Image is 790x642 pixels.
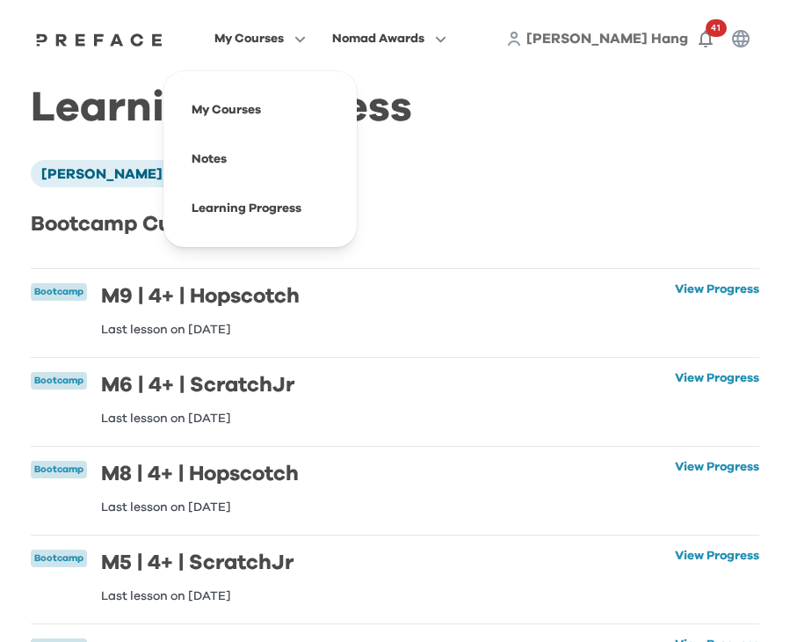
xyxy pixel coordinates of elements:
a: View Progress [675,461,759,514]
p: Bootcamp [34,285,83,300]
a: Preface Logo [32,32,167,46]
a: View Progress [675,372,759,425]
button: Nomad Awards [327,27,452,50]
span: [PERSON_NAME] Hang [526,32,688,46]
img: Preface Logo [32,33,167,47]
h6: M6 | 4+ | ScratchJr [101,372,294,398]
h6: M5 | 4+ | ScratchJr [101,550,294,576]
a: Learning Progress [192,202,301,215]
span: 41 [706,19,727,37]
p: Last lesson on [DATE] [101,324,300,336]
p: Last lesson on [DATE] [101,412,294,425]
button: 41 [688,21,723,56]
p: Last lesson on [DATE] [101,590,294,602]
p: Bootcamp [34,463,83,478]
span: [PERSON_NAME] Hang [PERSON_NAME] [41,167,328,181]
p: Bootcamp [34,374,83,389]
a: View Progress [675,550,759,602]
span: My Courses [214,28,284,49]
p: Last lesson on [DATE] [101,501,299,514]
h1: Learning Progress [31,98,759,118]
p: Bootcamp [34,551,83,566]
button: My Courses [209,27,311,50]
a: [PERSON_NAME] Hang [526,28,688,49]
h6: M8 | 4+ | Hopscotch [101,461,299,487]
a: Notes [192,153,227,165]
a: My Courses [192,104,261,116]
a: View Progress [675,283,759,336]
h2: Bootcamp Curriculum [31,208,759,240]
h6: M9 | 4+ | Hopscotch [101,283,300,310]
span: Nomad Awards [332,28,424,49]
